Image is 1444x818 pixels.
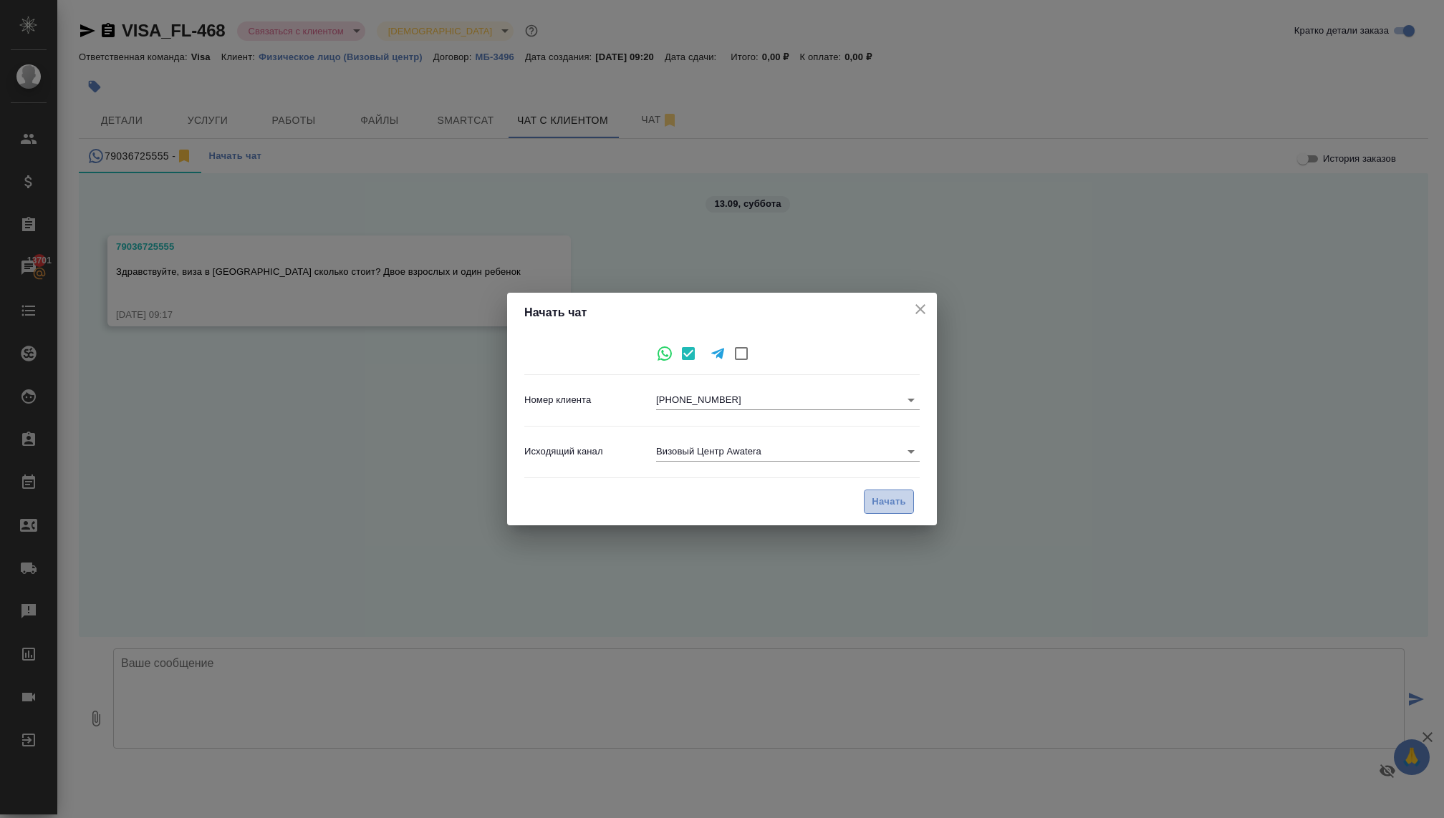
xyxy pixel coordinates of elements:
[524,393,656,407] p: Номер клиента
[524,444,656,459] p: Исходящий канал
[524,304,920,321] h4: Начать чат
[656,442,920,462] div: Визовый Центр Awatera
[910,298,931,320] button: close
[864,490,914,515] button: Начать
[656,390,920,410] div: [PHONE_NUMBER]
[872,494,906,510] span: Начать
